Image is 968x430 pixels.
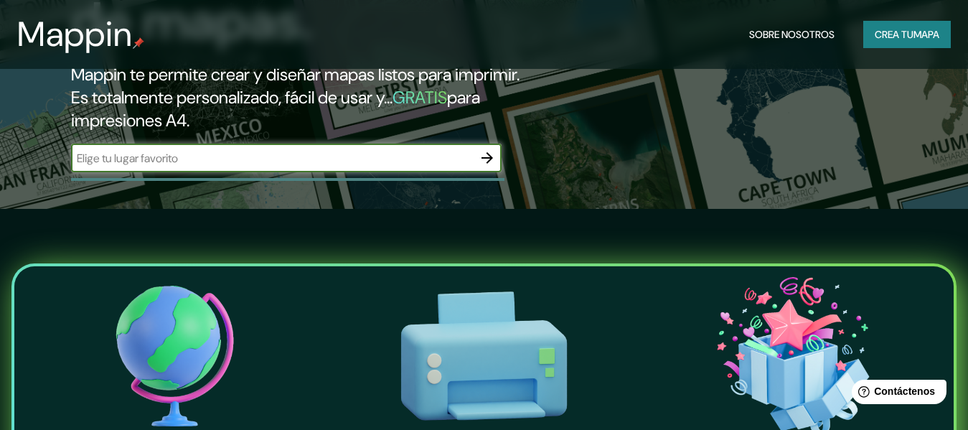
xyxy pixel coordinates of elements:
font: GRATIS [393,86,447,108]
font: Mappin te permite crear y diseñar mapas listos para imprimir. [71,63,520,85]
iframe: Lanzador de widgets de ayuda [840,374,952,414]
img: pin de mapeo [133,37,144,49]
button: Crea tumapa [863,21,951,48]
font: Es totalmente personalizado, fácil de usar y... [71,86,393,108]
font: para impresiones A4. [71,86,480,131]
font: Crea tu [875,28,913,41]
input: Elige tu lugar favorito [71,150,473,167]
font: mapa [913,28,939,41]
font: Mappin [17,11,133,57]
font: Sobre nosotros [749,28,835,41]
button: Sobre nosotros [743,21,840,48]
